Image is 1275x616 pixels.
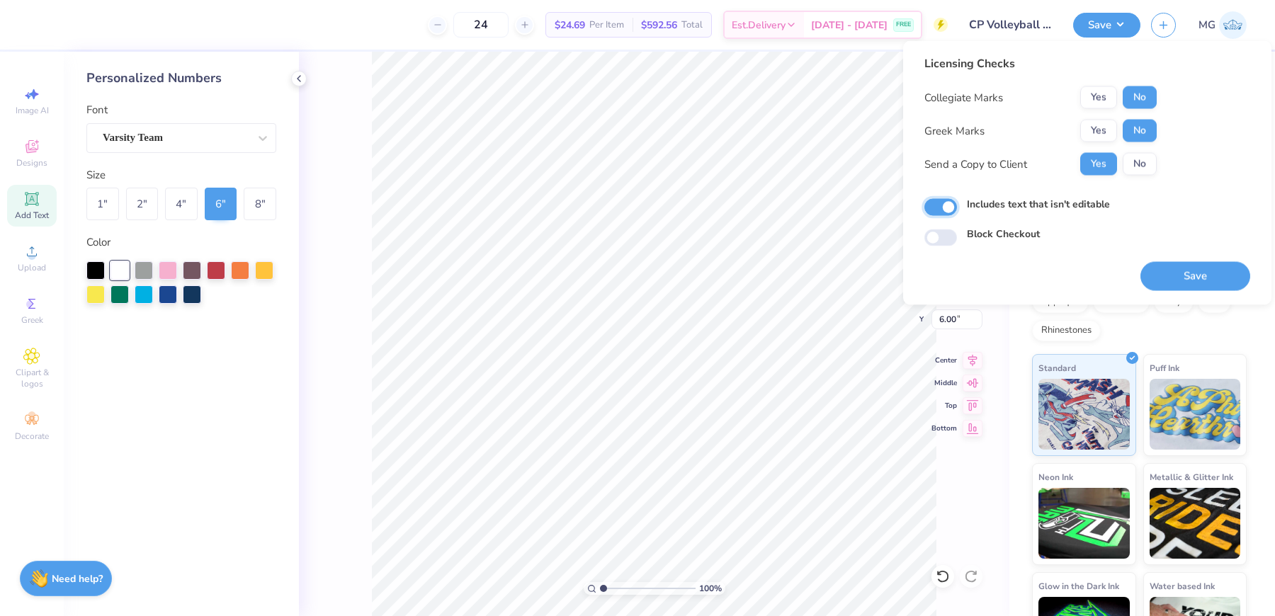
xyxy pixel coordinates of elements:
[967,197,1110,212] label: Includes text that isn't editable
[1198,11,1247,39] a: MG
[811,18,888,33] span: [DATE] - [DATE]
[1073,13,1140,38] button: Save
[931,401,957,411] span: Top
[1123,120,1157,142] button: No
[641,18,677,33] span: $592.56
[896,20,911,30] span: FREE
[924,55,1157,72] div: Licensing Checks
[1080,86,1117,109] button: Yes
[1198,17,1215,33] span: MG
[86,188,119,220] div: 1 "
[1080,153,1117,176] button: Yes
[931,355,957,365] span: Center
[86,102,108,118] label: Font
[1150,360,1179,375] span: Puff Ink
[732,18,786,33] span: Est. Delivery
[1080,120,1117,142] button: Yes
[18,262,46,273] span: Upload
[1038,488,1130,559] img: Neon Ink
[1123,86,1157,109] button: No
[924,156,1027,172] div: Send a Copy to Client
[958,11,1062,39] input: Untitled Design
[16,105,49,116] span: Image AI
[1150,488,1241,559] img: Metallic & Glitter Ink
[931,378,957,388] span: Middle
[1150,578,1215,593] span: Water based Ink
[699,582,722,595] span: 100 %
[1038,360,1076,375] span: Standard
[205,188,237,220] div: 6 "
[1032,320,1101,341] div: Rhinestones
[21,314,43,326] span: Greek
[1150,379,1241,450] img: Puff Ink
[589,18,624,33] span: Per Item
[924,89,1003,105] div: Collegiate Marks
[1038,578,1119,593] span: Glow in the Dark Ink
[1038,379,1130,450] img: Standard
[967,227,1040,241] label: Block Checkout
[681,18,703,33] span: Total
[1219,11,1247,39] img: Mary Grace
[16,157,47,169] span: Designs
[931,423,957,433] span: Bottom
[86,234,276,251] div: Color
[165,188,198,220] div: 4 "
[924,122,985,139] div: Greek Marks
[1150,469,1233,484] span: Metallic & Glitter Ink
[453,12,509,38] input: – –
[126,188,159,220] div: 2 "
[15,430,49,442] span: Decorate
[1038,469,1073,484] span: Neon Ink
[244,188,276,220] div: 8 "
[52,572,103,586] strong: Need help?
[1123,153,1157,176] button: No
[15,210,49,221] span: Add Text
[7,367,57,389] span: Clipart & logos
[555,18,585,33] span: $24.69
[86,69,276,88] div: Personalized Numbers
[1140,262,1250,291] button: Save
[86,167,276,183] div: Size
